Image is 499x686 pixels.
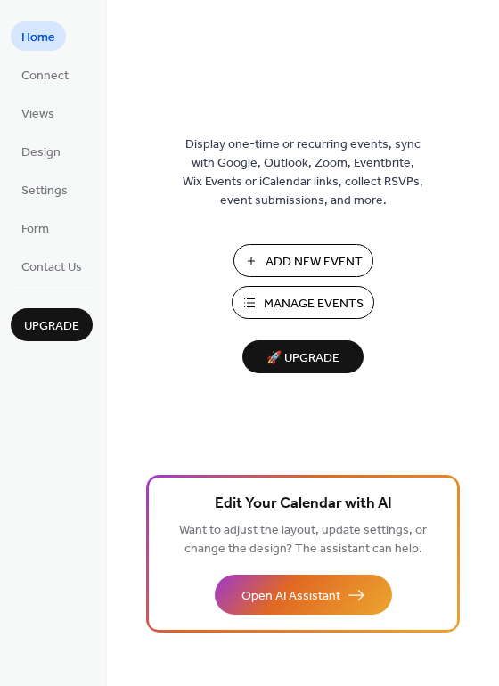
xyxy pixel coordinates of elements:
[21,182,68,200] span: Settings
[266,253,363,272] span: Add New Event
[11,175,78,204] a: Settings
[11,251,93,281] a: Contact Us
[21,258,82,277] span: Contact Us
[21,220,49,239] span: Form
[11,308,93,341] button: Upgrade
[253,347,353,371] span: 🚀 Upgrade
[11,21,66,51] a: Home
[21,143,61,162] span: Design
[179,519,427,561] span: Want to adjust the layout, update settings, or change the design? The assistant can help.
[241,587,340,606] span: Open AI Assistant
[11,136,71,166] a: Design
[183,135,423,210] span: Display one-time or recurring events, sync with Google, Outlook, Zoom, Eventbrite, Wix Events or ...
[21,29,55,47] span: Home
[215,492,392,517] span: Edit Your Calendar with AI
[11,213,60,242] a: Form
[242,340,364,373] button: 🚀 Upgrade
[11,60,79,89] a: Connect
[21,67,69,86] span: Connect
[215,575,392,615] button: Open AI Assistant
[264,295,364,314] span: Manage Events
[232,286,374,319] button: Manage Events
[233,244,373,277] button: Add New Event
[21,105,54,124] span: Views
[11,98,65,127] a: Views
[24,317,79,336] span: Upgrade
